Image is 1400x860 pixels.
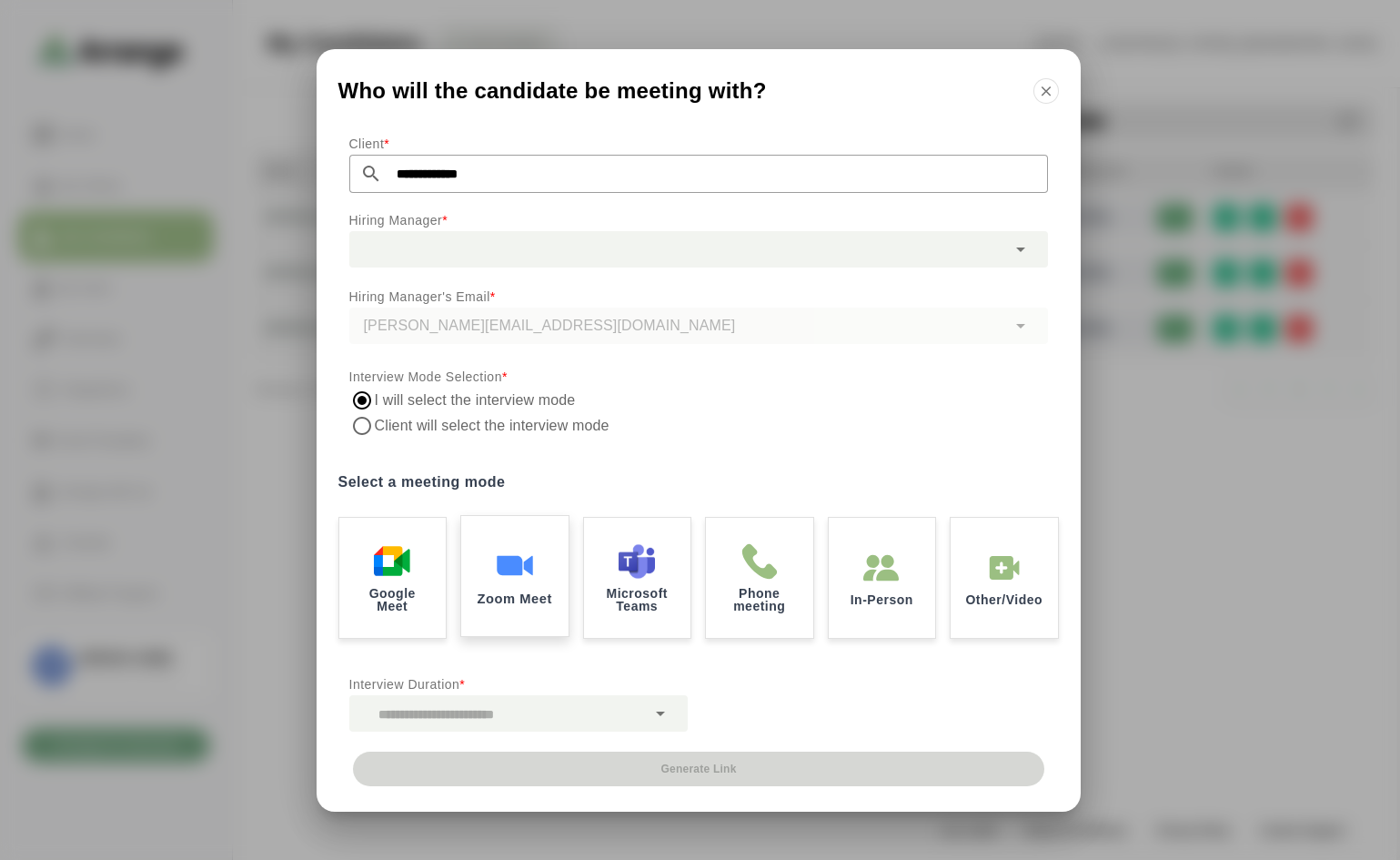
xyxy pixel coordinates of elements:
[338,80,767,102] span: Who will the candidate be meeting with?
[478,592,552,605] p: Zoom Meet
[349,133,1048,155] p: Client
[375,413,613,439] label: Client will select the interview mode
[619,543,655,580] img: Microsoft Teams
[851,593,913,606] p: In-Person
[375,388,577,413] label: I will select the interview mode
[986,550,1022,586] img: In-Person
[354,587,432,612] p: Google Meet
[496,546,534,584] img: Zoom Meet
[599,587,677,612] p: Microsoft Teams
[863,550,900,586] img: In-Person
[349,286,1048,308] p: Hiring Manager's Email
[720,587,799,612] p: Phone meeting
[338,470,1059,495] label: Select a meeting mode
[349,209,1048,231] p: Hiring Manager
[374,543,410,580] img: Google Meet
[741,543,778,580] img: Phone meeting
[349,673,688,695] p: Interview Duration
[349,366,1048,388] p: Interview Mode Selection
[965,593,1042,606] p: Other/Video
